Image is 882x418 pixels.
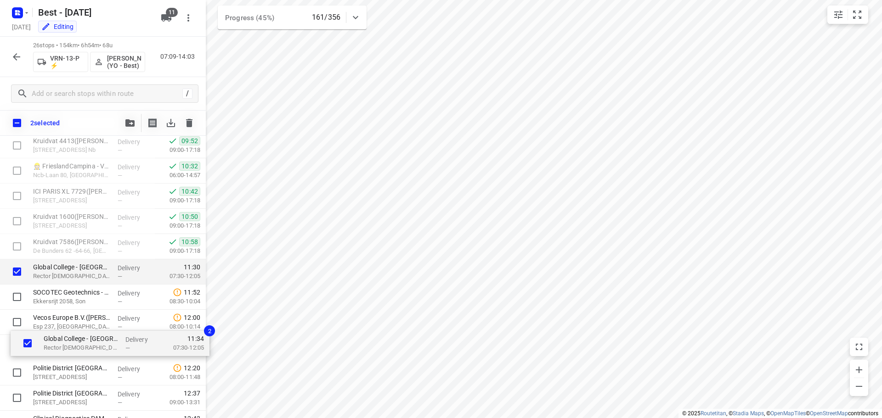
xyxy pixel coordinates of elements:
[733,410,764,417] a: Stadia Maps
[155,171,200,180] p: 06:00-14:57
[166,8,178,17] span: 11
[33,52,88,72] button: VRN-13-P ⚡
[155,246,200,256] p: 09:00-17:18
[157,9,175,27] button: 11
[155,196,200,205] p: 09:00-17:18
[118,248,122,255] span: —
[33,212,110,221] p: Kruidvat 1600(A.S. Watson - Actie Kruidvat)
[160,52,198,61] p: 07:09-14:03
[33,162,110,171] p: 👷🏻 FrieslandCampina - Veghel(Frank Laven)
[118,188,152,197] p: Delivery
[50,55,84,69] p: VRN-13-P ⚡
[168,136,177,145] svg: Done
[33,237,110,246] p: Kruidvat 7586(A.S. Watson - Actie Kruidvat)
[30,119,60,127] p: 2 selected
[33,41,145,50] p: 26 stops • 154km • 6h54m • 68u
[179,212,200,221] span: 10:50
[168,187,177,196] svg: Done
[34,5,153,20] h5: Rename
[118,197,122,204] span: —
[8,22,34,32] h5: Project date
[118,172,122,179] span: —
[118,137,152,146] p: Delivery
[90,52,145,72] button: [PERSON_NAME] (YO - Best)
[118,213,152,222] p: Delivery
[118,238,152,247] p: Delivery
[118,147,122,154] span: —
[33,187,110,196] p: ICI PARIS XL 7729(A.S. Watson - Actie ICI Paris)
[168,162,177,171] svg: Done
[168,237,177,246] svg: Done
[118,223,122,229] span: —
[312,12,340,23] p: 161/356
[33,145,110,155] p: Mercuriusplein 3, Berlicum Nb
[8,162,26,180] span: Select
[107,55,141,69] p: Tom Swinkels (YO - Best)
[701,410,726,417] a: Routetitan
[155,145,200,155] p: 09:00-17:18
[33,171,110,180] p: Ncb-Laan 80, [GEOGRAPHIC_DATA]
[682,410,878,417] li: © 2025 , © , © © contributors
[33,196,110,205] p: [STREET_ADDRESS]
[827,6,868,24] div: small contained button group
[8,212,26,230] span: Select
[41,22,73,31] div: You are currently in edit mode.
[168,212,177,221] svg: Done
[33,136,110,145] p: Kruidvat 4413(A.S. Watson - Actie Kruidvat)
[218,6,367,29] div: Progress (45%)161/356
[179,9,198,27] button: More
[33,246,110,256] p: De Bunders 62 -64-66, Veghel
[118,162,152,172] p: Delivery
[179,187,200,196] span: 10:42
[810,410,848,417] a: OpenStreetMap
[143,114,162,132] button: Print shipping labels
[155,221,200,230] p: 09:00-17:18
[8,237,26,256] span: Select
[8,187,26,205] span: Select
[182,89,192,99] div: /
[225,14,274,22] span: Progress (45%)
[32,87,182,101] input: Add or search stops within route
[829,6,848,24] button: Map settings
[179,136,200,145] span: 09:52
[162,114,180,132] span: Download stops
[8,136,26,155] span: Select
[180,114,198,132] span: Delete stops
[179,162,200,171] span: 10:32
[33,221,110,230] p: [STREET_ADDRESS]
[179,237,200,246] span: 10:58
[770,410,806,417] a: OpenMapTiles
[848,6,866,24] button: Fit zoom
